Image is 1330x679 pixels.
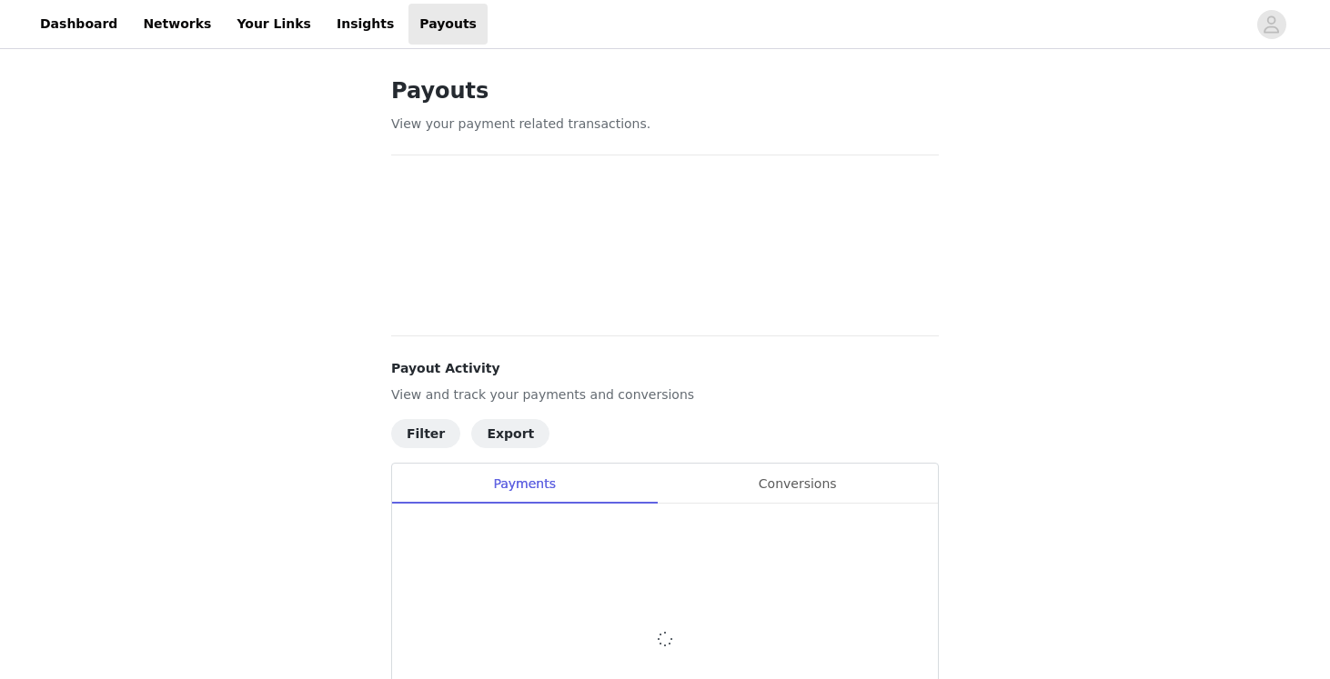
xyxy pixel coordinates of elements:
a: Your Links [226,4,322,45]
p: View your payment related transactions. [391,115,939,134]
a: Insights [326,4,405,45]
h4: Payout Activity [391,359,939,378]
h1: Payouts [391,75,939,107]
div: avatar [1263,10,1280,39]
a: Payouts [408,4,488,45]
div: Payments [392,464,657,504]
p: View and track your payments and conversions [391,385,939,404]
button: Filter [391,419,460,448]
button: Export [471,419,549,448]
div: Conversions [657,464,938,504]
a: Dashboard [29,4,128,45]
a: Networks [132,4,222,45]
